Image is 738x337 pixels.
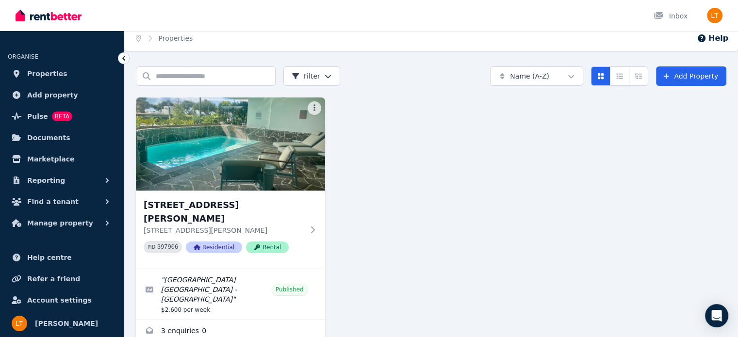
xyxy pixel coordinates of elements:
img: Leanne Taylor [707,8,722,23]
a: Documents [8,128,116,147]
a: Add Property [656,66,726,86]
div: Inbox [654,11,688,21]
button: Expanded list view [629,66,648,86]
a: PulseBETA [8,107,116,126]
nav: Breadcrumb [124,26,204,51]
a: Unit 603/4 Musgrave St, Coolangatta[STREET_ADDRESS][PERSON_NAME][STREET_ADDRESS][PERSON_NAME]PID ... [136,97,325,269]
span: Refer a friend [27,273,80,285]
span: Rental [246,241,289,253]
a: Account settings [8,290,116,310]
span: Add property [27,89,78,101]
button: Filter [283,66,340,86]
button: More options [308,101,321,115]
span: Account settings [27,294,92,306]
code: 397906 [157,244,178,251]
img: Unit 603/4 Musgrave St, Coolangatta [136,97,325,191]
a: Edit listing: Monterey Apartment Coolangatta - Kirra Beach [136,269,325,320]
button: Reporting [8,171,116,190]
a: Help centre [8,248,116,267]
span: Reporting [27,175,65,186]
a: Marketplace [8,149,116,169]
span: BETA [52,112,72,121]
img: RentBetter [16,8,82,23]
button: Manage property [8,213,116,233]
a: Properties [8,64,116,83]
button: Name (A-Z) [490,66,583,86]
button: Help [697,32,728,44]
div: Open Intercom Messenger [705,304,728,327]
a: Refer a friend [8,269,116,289]
span: ORGANISE [8,53,38,60]
p: [STREET_ADDRESS][PERSON_NAME] [144,225,304,235]
a: Add property [8,85,116,105]
small: PID [148,244,155,250]
button: Find a tenant [8,192,116,211]
span: Marketplace [27,153,74,165]
div: View options [591,66,648,86]
a: Properties [159,34,193,42]
span: Manage property [27,217,93,229]
span: Residential [186,241,242,253]
span: Name (A-Z) [510,71,549,81]
button: Compact list view [610,66,629,86]
span: Help centre [27,252,72,263]
span: Filter [292,71,320,81]
span: Documents [27,132,70,144]
h3: [STREET_ADDRESS][PERSON_NAME] [144,198,304,225]
span: Properties [27,68,67,80]
span: [PERSON_NAME] [35,318,98,329]
span: Pulse [27,111,48,122]
span: Find a tenant [27,196,79,208]
img: Leanne Taylor [12,316,27,331]
button: Card view [591,66,610,86]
